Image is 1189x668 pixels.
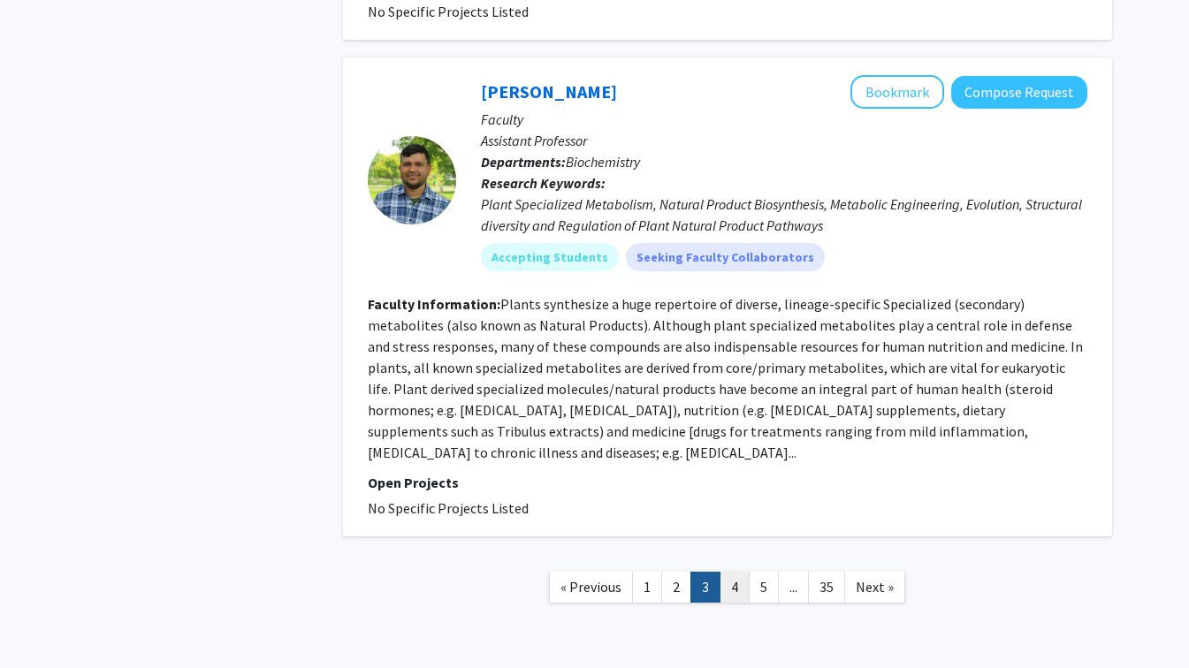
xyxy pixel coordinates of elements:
nav: Page navigation [343,554,1112,626]
a: [PERSON_NAME] [481,80,617,102]
div: Plant Specialized Metabolism, Natural Product Biosynthesis, Metabolic Engineering, Evolution, Str... [481,194,1087,236]
a: 3 [690,572,720,603]
b: Faculty Information: [368,295,500,313]
button: Add Prashant Sonawane to Bookmarks [850,75,944,109]
span: No Specific Projects Listed [368,3,529,20]
a: 4 [720,572,750,603]
a: 5 [749,572,779,603]
span: Biochemistry [566,153,640,171]
p: Open Projects [368,472,1087,493]
a: Previous [549,572,633,603]
mat-chip: Accepting Students [481,243,619,271]
span: Next » [856,578,894,596]
a: 1 [632,572,662,603]
a: 2 [661,572,691,603]
fg-read-more: Plants synthesize a huge repertoire of diverse, lineage-specific Specialized (secondary) metaboli... [368,295,1083,461]
b: Research Keywords: [481,174,606,192]
p: Faculty [481,109,1087,130]
p: Assistant Professor [481,130,1087,151]
iframe: Chat [13,588,75,655]
a: Next [844,572,905,603]
b: Departments: [481,153,566,171]
button: Compose Request to Prashant Sonawane [951,76,1087,109]
span: ... [789,578,797,596]
a: 35 [808,572,845,603]
span: No Specific Projects Listed [368,499,529,517]
span: « Previous [560,578,621,596]
mat-chip: Seeking Faculty Collaborators [626,243,825,271]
